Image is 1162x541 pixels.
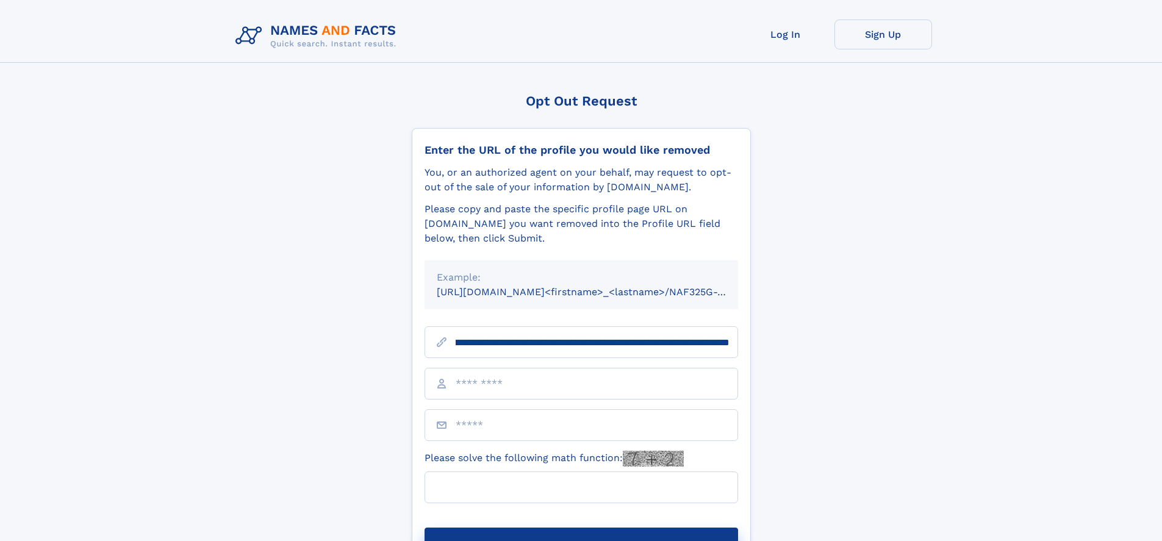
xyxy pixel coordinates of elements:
[437,270,726,285] div: Example:
[425,202,738,246] div: Please copy and paste the specific profile page URL on [DOMAIN_NAME] you want removed into the Pr...
[737,20,834,49] a: Log In
[412,93,751,109] div: Opt Out Request
[231,20,406,52] img: Logo Names and Facts
[425,143,738,157] div: Enter the URL of the profile you would like removed
[834,20,932,49] a: Sign Up
[425,165,738,195] div: You, or an authorized agent on your behalf, may request to opt-out of the sale of your informatio...
[437,286,761,298] small: [URL][DOMAIN_NAME]<firstname>_<lastname>/NAF325G-xxxxxxxx
[425,451,684,467] label: Please solve the following math function:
